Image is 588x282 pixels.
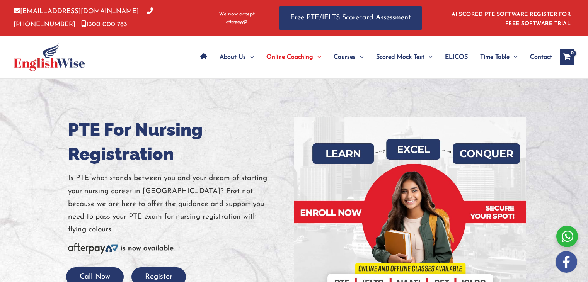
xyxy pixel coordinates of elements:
a: AI SCORED PTE SOFTWARE REGISTER FOR FREE SOFTWARE TRIAL [452,12,571,27]
a: ELICOS [439,44,474,71]
span: Menu Toggle [356,44,364,71]
a: Free PTE/IELTS Scorecard Assessment [279,6,422,30]
img: Afterpay-Logo [226,20,247,24]
b: is now available. [121,245,175,252]
a: [PHONE_NUMBER] [14,8,153,27]
span: Scored Mock Test [376,44,424,71]
img: white-facebook.png [556,251,577,273]
a: Contact [524,44,552,71]
span: Contact [530,44,552,71]
a: Time TableMenu Toggle [474,44,524,71]
img: cropped-ew-logo [14,43,85,71]
a: View Shopping Cart, empty [560,49,574,65]
aside: Header Widget 1 [447,5,574,31]
nav: Site Navigation: Main Menu [194,44,552,71]
p: Is PTE what stands between you and your dream of starting your nursing career in [GEOGRAPHIC_DATA... [68,172,288,236]
h1: PTE For Nursing Registration [68,117,288,166]
span: Menu Toggle [246,44,254,71]
span: Menu Toggle [313,44,321,71]
a: Scored Mock TestMenu Toggle [370,44,439,71]
span: Menu Toggle [510,44,518,71]
a: Online CoachingMenu Toggle [260,44,327,71]
span: About Us [220,44,246,71]
a: 1300 000 783 [81,21,127,28]
a: [EMAIL_ADDRESS][DOMAIN_NAME] [14,8,139,15]
a: Call Now [66,273,124,280]
a: About UsMenu Toggle [213,44,260,71]
img: Afterpay-Logo [68,243,118,254]
span: Online Coaching [266,44,313,71]
a: CoursesMenu Toggle [327,44,370,71]
span: ELICOS [445,44,468,71]
span: Courses [334,44,356,71]
a: Register [131,273,186,280]
span: Time Table [480,44,510,71]
span: Menu Toggle [424,44,433,71]
span: We now accept [219,10,255,18]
